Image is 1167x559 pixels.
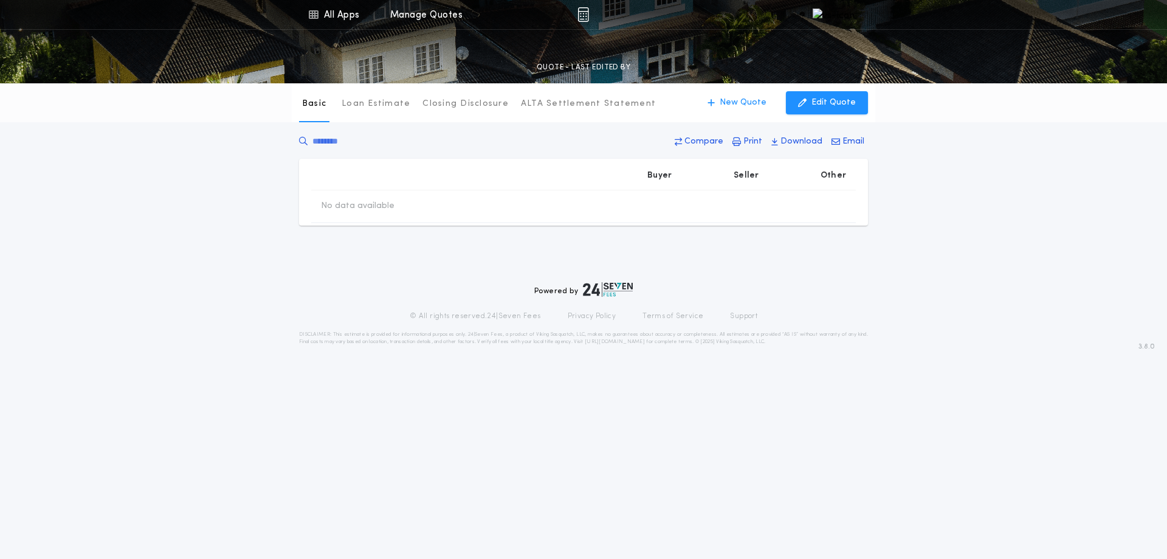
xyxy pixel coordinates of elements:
[311,190,404,222] td: No data available
[534,282,633,297] div: Powered by
[720,97,766,109] p: New Quote
[521,98,656,110] p: ALTA Settlement Statement
[302,98,326,110] p: Basic
[642,311,703,321] a: Terms of Service
[577,7,589,22] img: img
[684,136,723,148] p: Compare
[1138,341,1155,352] span: 3.8.0
[811,97,856,109] p: Edit Quote
[730,311,757,321] a: Support
[410,311,541,321] p: © All rights reserved. 24|Seven Fees
[786,91,868,114] button: Edit Quote
[828,131,868,153] button: Email
[583,282,633,297] img: logo
[585,339,645,344] a: [URL][DOMAIN_NAME]
[813,9,855,21] img: vs-icon
[780,136,822,148] p: Download
[842,136,864,148] p: Email
[299,331,868,345] p: DISCLAIMER: This estimate is provided for informational purposes only. 24|Seven Fees, a product o...
[647,170,672,182] p: Buyer
[342,98,410,110] p: Loan Estimate
[821,170,846,182] p: Other
[695,91,779,114] button: New Quote
[768,131,826,153] button: Download
[671,131,727,153] button: Compare
[743,136,762,148] p: Print
[537,61,630,74] p: QUOTE - LAST EDITED BY
[734,170,759,182] p: Seller
[568,311,616,321] a: Privacy Policy
[729,131,766,153] button: Print
[422,98,509,110] p: Closing Disclosure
